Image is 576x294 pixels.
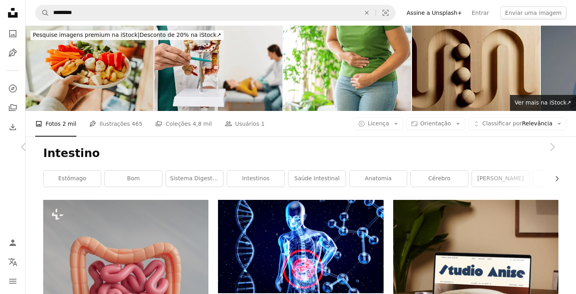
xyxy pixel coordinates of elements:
a: Usuários 1 [225,111,265,137]
button: Licença [354,117,403,130]
a: Coleções 4,8 mil [155,111,212,137]
span: 465 [132,119,142,128]
button: Menu [5,273,21,289]
button: Pesquise na Unsplash [36,5,49,20]
a: bom [105,171,162,187]
a: Explorar [5,81,21,97]
span: Pesquise imagens premium na iStock | [33,32,140,38]
span: Ver mais na iStock ↗ [515,99,571,106]
button: Idioma [5,254,21,270]
a: Ilustrações 465 [89,111,142,137]
img: Intestinos anatômicos modelam com patologia nas mãos do médico. Gastroenterologista palpa do abdô... [154,26,282,111]
a: uma imagem 3D de um ser humano com um círculo vermelho no estômago [218,243,383,250]
img: A superfície de madeira clara é moldada em um labirinto de curvas que fluem suavemente [412,26,540,111]
a: sistema digestivo [166,171,223,187]
form: Pesquise conteúdo visual em todo o site [35,5,396,21]
a: Fotos [5,26,21,42]
a: Ver mais na iStock↗ [510,95,576,111]
a: anatomia [350,171,407,187]
span: Desconto de 20% na iStock ↗ [33,32,221,38]
span: 4,8 mil [193,119,212,128]
button: Orientação [406,117,465,130]
a: Saúde intestinal [288,171,346,187]
a: Coleções [5,100,21,116]
span: Orientação [420,120,451,127]
span: Relevância [482,120,552,128]
a: Entrar / Cadastrar-se [5,235,21,251]
a: Ilustrações [5,45,21,61]
a: Entrar [467,6,494,19]
a: [PERSON_NAME] [472,171,529,187]
a: intestinos [227,171,284,187]
a: cérebro [411,171,468,187]
button: Enviar uma imagem [500,6,566,19]
a: Pesquise imagens premium na iStock|Desconto de 20% na iStock↗ [26,26,228,45]
img: Mulher tocando seu estômago experimentando dor abdominal em casa [283,26,411,111]
span: Licença [368,120,389,127]
span: 1 [261,119,265,128]
span: Classificar por [482,120,522,127]
a: Assine a Unsplash+ [402,6,467,19]
img: Vegetais crus e frutas que são bons para o microbioma da saúde intestinal [26,26,154,111]
a: estômago [44,171,101,187]
h1: Intestino [43,146,558,161]
img: uma imagem 3D de um ser humano com um círculo vermelho no estômago [218,200,383,293]
button: Limpar [358,5,376,20]
button: Pesquisa visual [376,5,395,20]
a: Próximo [528,109,576,185]
button: Classificar porRelevância [468,117,566,130]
